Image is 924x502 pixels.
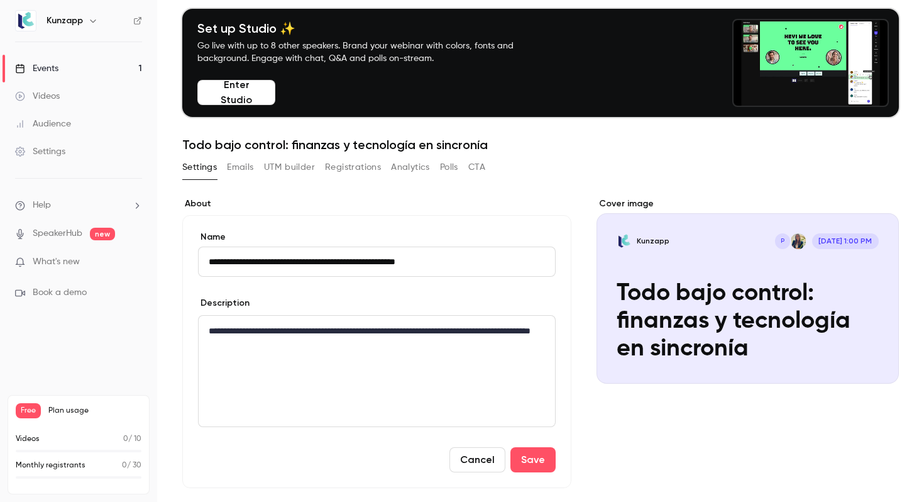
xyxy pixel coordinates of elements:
span: Free [16,403,41,418]
span: Help [33,199,51,212]
h1: Todo bajo control: finanzas y tecnología en sincronía [182,137,899,152]
p: Monthly registrants [16,460,85,471]
img: Kunzapp [16,11,36,31]
span: Book a demo [33,286,87,299]
span: 0 [122,462,127,469]
button: UTM builder [264,157,315,177]
span: Plan usage [48,406,141,416]
button: Settings [182,157,217,177]
li: help-dropdown-opener [15,199,142,212]
button: Registrations [325,157,381,177]
div: Settings [15,145,65,158]
div: Videos [15,90,60,103]
section: description [198,315,556,427]
button: Analytics [391,157,430,177]
button: Polls [440,157,458,177]
label: Description [198,297,250,310]
p: Videos [16,433,40,445]
p: Go live with up to 8 other speakers. Brand your webinar with colors, fonts and background. Engage... [197,40,543,65]
span: 0 [123,435,128,443]
h6: Kunzapp [47,14,83,27]
label: Name [198,231,556,243]
label: Cover image [597,198,899,210]
button: Cancel [449,447,505,472]
div: editor [199,316,555,427]
iframe: Noticeable Trigger [127,257,142,268]
p: / 30 [122,460,141,471]
div: Events [15,62,58,75]
button: Enter Studio [197,80,275,105]
button: CTA [468,157,485,177]
div: Audience [15,118,71,130]
a: SpeakerHub [33,227,82,240]
h4: Set up Studio ✨ [197,21,543,36]
p: / 10 [123,433,141,445]
button: Save [510,447,556,472]
button: Emails [227,157,253,177]
span: new [90,228,115,240]
label: About [182,198,571,210]
section: Cover image [597,198,899,384]
span: What's new [33,255,80,269]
